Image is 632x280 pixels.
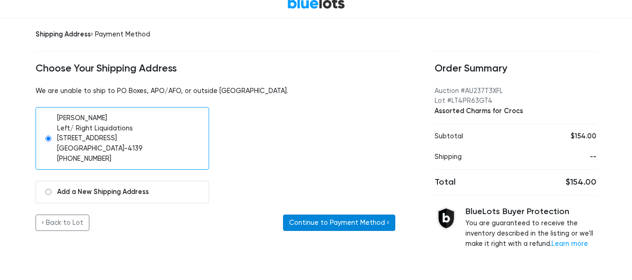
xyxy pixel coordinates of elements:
a: ‹ Back to Lot [36,215,89,231]
a: Learn more [552,240,588,248]
div: You are guaranteed to receive the inventory described in the listing or we'll make it right with ... [465,207,597,249]
div: Lot #LT4PR63GT4 [435,96,597,106]
div: Auction #AU237T3XFL [435,86,597,96]
a: Add a New Shipping Address [36,181,210,203]
div: Shipping [428,152,545,162]
h5: BlueLots Buyer Protection [465,207,597,217]
div: -- [552,152,597,162]
div: $154.00 [552,131,597,142]
div: [PERSON_NAME] Left/ Right Liquidations [STREET_ADDRESS] [GEOGRAPHIC_DATA]-4139 [PHONE_NUMBER] [57,113,143,164]
span: Add a New Shipping Address [57,187,149,197]
div: Subtotal [428,131,545,142]
h5: Total [435,177,509,187]
span: Shipping Address [36,30,91,38]
div: Assorted Charms for Crocs [435,106,597,116]
h4: Choose Your Shipping Address [36,63,397,75]
p: We are unable to ship to PO Boxes, APO/AFO, or outside [GEOGRAPHIC_DATA]. [36,86,397,96]
button: Continue to Payment Method › [283,215,395,231]
a: [PERSON_NAME]Left/ Right Liquidations[STREET_ADDRESS][GEOGRAPHIC_DATA]-4139[PHONE_NUMBER] [36,107,210,170]
h5: $154.00 [523,177,596,187]
h4: Order Summary [435,63,597,75]
div: › Payment Method [36,29,397,40]
img: buyer_protection_shield-3b65640a83011c7d3ede35a8e5a80bfdfaa6a97447f0071c1475b91a4b0b3d01.png [435,207,458,230]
